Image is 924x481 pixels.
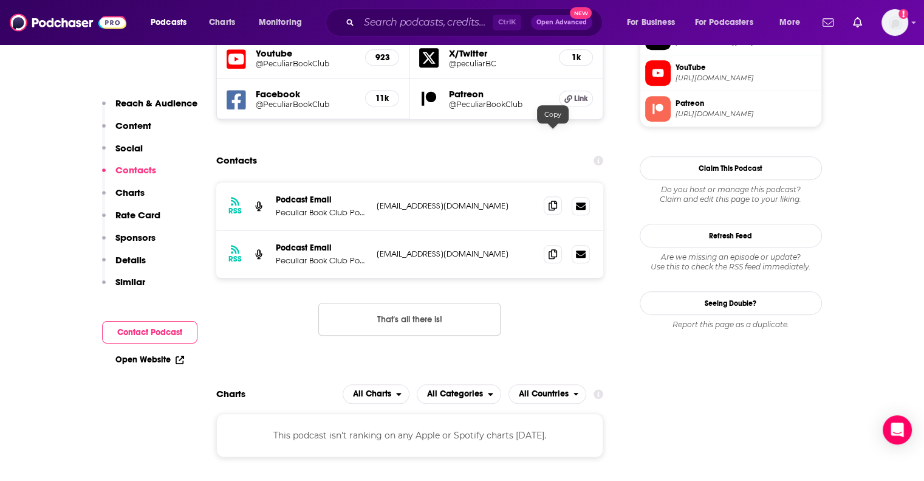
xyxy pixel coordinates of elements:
button: Rate Card [102,209,160,232]
p: Social [115,142,143,154]
span: New [570,7,592,19]
span: All Countries [519,390,569,398]
a: @PeculiarBookClub [256,59,356,68]
span: Podcasts [151,14,187,31]
button: open menu [771,13,815,32]
span: All Categories [427,390,483,398]
span: Patreon [676,98,816,109]
button: Sponsors [102,232,156,254]
h5: Youtube [256,47,356,59]
p: Peculiar Book Club Podcast [276,207,367,218]
span: Charts [209,14,235,31]
div: Search podcasts, credits, & more... [337,9,614,36]
p: Peculiar Book Club Podcast [276,255,367,266]
h2: Contacts [216,149,257,172]
span: Logged in as Jlescht [881,9,908,36]
a: @PeculiarBookClub [448,100,549,109]
img: Podchaser - Follow, Share and Rate Podcasts [10,11,126,34]
input: Search podcasts, credits, & more... [359,13,493,32]
span: More [779,14,800,31]
a: Show notifications dropdown [818,12,838,33]
button: open menu [250,13,318,32]
span: Link [574,94,588,103]
p: Content [115,120,151,131]
a: YouTube[URL][DOMAIN_NAME] [645,60,816,86]
button: Similar [102,276,145,299]
span: Open Advanced [536,19,587,26]
span: https://www.patreon.com/PeculiarBookClub [676,109,816,119]
button: Contacts [102,164,156,187]
span: Do you host or manage this podcast? [640,185,822,195]
a: Patreon[URL][DOMAIN_NAME] [645,96,816,122]
p: Podcast Email [276,195,367,205]
a: @PeculiarBookClub [256,100,356,109]
p: [EMAIL_ADDRESS][DOMAIN_NAME] [377,249,535,259]
span: Ctrl K [493,15,521,30]
p: Charts [115,187,145,198]
button: Show profile menu [881,9,908,36]
h5: Facebook [256,88,356,100]
button: Reach & Audience [102,97,197,120]
p: Details [115,254,146,266]
h2: Countries [508,384,587,404]
h2: Charts [216,388,245,400]
a: @peculiarBC [448,59,549,68]
div: Open Intercom Messenger [883,415,912,445]
button: Social [102,142,143,165]
button: open menu [343,384,409,404]
a: Seeing Double? [640,291,822,315]
h5: Patreon [448,88,549,100]
span: All Charts [353,390,391,398]
span: For Business [627,14,675,31]
h5: 11k [375,93,389,103]
button: open menu [142,13,202,32]
button: Details [102,254,146,277]
h2: Platforms [343,384,409,404]
div: This podcast isn't ranking on any Apple or Spotify charts [DATE]. [216,414,604,457]
a: Charts [201,13,242,32]
img: User Profile [881,9,908,36]
span: Monitoring [259,14,302,31]
p: [EMAIL_ADDRESS][DOMAIN_NAME] [377,201,535,211]
button: Content [102,120,151,142]
button: open menu [618,13,690,32]
h3: RSS [228,254,242,264]
div: Copy [537,105,569,123]
h5: 1k [569,52,583,63]
button: Charts [102,187,145,209]
h5: 923 [375,52,389,63]
p: Sponsors [115,232,156,243]
h5: X/Twitter [448,47,549,59]
button: Refresh Feed [640,224,822,247]
div: Report this page as a duplicate. [640,320,822,330]
h2: Categories [417,384,501,404]
p: Rate Card [115,209,160,221]
a: Open Website [115,355,184,365]
a: Link [559,91,593,106]
button: Nothing here. [318,303,501,336]
div: Claim and edit this page to your liking. [640,185,822,204]
h3: RSS [228,206,242,216]
p: Contacts [115,164,156,176]
p: Reach & Audience [115,97,197,109]
button: open menu [508,384,587,404]
span: YouTube [676,62,816,73]
div: Are we missing an episode or update? Use this to check the RSS feed immediately. [640,252,822,272]
button: Claim This Podcast [640,156,822,180]
button: Contact Podcast [102,321,197,344]
button: open menu [687,13,771,32]
svg: Add a profile image [898,9,908,19]
a: Show notifications dropdown [848,12,867,33]
button: open menu [417,384,501,404]
span: https://www.youtube.com/@PeculiarBookClub [676,74,816,83]
p: Similar [115,276,145,288]
button: Open AdvancedNew [531,15,592,30]
span: For Podcasters [695,14,753,31]
p: Podcast Email [276,243,367,253]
